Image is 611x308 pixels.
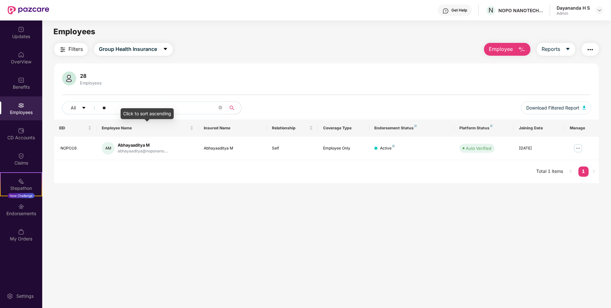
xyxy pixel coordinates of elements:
span: Download Filtered Report [526,104,579,111]
img: svg+xml;base64,PHN2ZyB4bWxucz0iaHR0cDovL3d3dy53My5vcmcvMjAwMC9zdmciIHdpZHRoPSIyMSIgaGVpZ2h0PSIyMC... [18,178,24,184]
div: Abhayaaditya M [118,142,168,148]
span: caret-down [565,46,570,52]
span: search [226,105,238,110]
span: caret-down [163,46,168,52]
img: svg+xml;base64,PHN2ZyBpZD0iTXlfT3JkZXJzIiBkYXRhLW5hbWU9Ik15IE9yZGVycyIgeG1sbnM9Imh0dHA6Ly93d3cudz... [18,229,24,235]
li: Previous Page [566,166,576,177]
img: svg+xml;base64,PHN2ZyBpZD0iRW1wbG95ZWVzIiB4bWxucz0iaHR0cDovL3d3dy53My5vcmcvMjAwMC9zdmciIHdpZHRoPS... [18,102,24,109]
img: svg+xml;base64,PHN2ZyB4bWxucz0iaHR0cDovL3d3dy53My5vcmcvMjAwMC9zdmciIHdpZHRoPSI4IiBoZWlnaHQ9IjgiIH... [414,125,417,127]
li: Next Page [589,166,599,177]
img: svg+xml;base64,PHN2ZyB4bWxucz0iaHR0cDovL3d3dy53My5vcmcvMjAwMC9zdmciIHhtbG5zOnhsaW5rPSJodHRwOi8vd3... [518,46,526,53]
img: svg+xml;base64,PHN2ZyB4bWxucz0iaHR0cDovL3d3dy53My5vcmcvMjAwMC9zdmciIHdpZHRoPSI4IiBoZWlnaHQ9IjgiIH... [490,125,493,127]
div: abhayaaditya@noponano.... [118,148,168,154]
div: Admin [557,11,590,16]
img: svg+xml;base64,PHN2ZyB4bWxucz0iaHR0cDovL3d3dy53My5vcmcvMjAwMC9zdmciIHdpZHRoPSIyNCIgaGVpZ2h0PSIyNC... [586,46,594,53]
button: left [566,166,576,177]
img: svg+xml;base64,PHN2ZyB4bWxucz0iaHR0cDovL3d3dy53My5vcmcvMjAwMC9zdmciIHhtbG5zOnhsaW5rPSJodHRwOi8vd3... [583,106,586,109]
img: svg+xml;base64,PHN2ZyBpZD0iSG9tZSIgeG1sbnM9Imh0dHA6Ly93d3cudzMub3JnLzIwMDAvc3ZnIiB3aWR0aD0iMjAiIG... [18,52,24,58]
div: Stepathon [1,185,42,191]
div: 28 [79,73,103,79]
li: Total 1 items [536,166,563,177]
th: Employee Name [97,119,199,137]
div: Click to sort ascending [121,108,174,119]
img: svg+xml;base64,PHN2ZyBpZD0iQmVuZWZpdHMiIHhtbG5zPSJodHRwOi8vd3d3LnczLm9yZy8yMDAwL3N2ZyIgd2lkdGg9Ij... [18,77,24,83]
div: Settings [14,293,36,299]
li: 1 [578,166,589,177]
img: New Pazcare Logo [8,6,49,14]
span: Reports [542,45,560,53]
div: NOPO16 [60,145,91,151]
th: Relationship [267,119,318,137]
img: svg+xml;base64,PHN2ZyB4bWxucz0iaHR0cDovL3d3dy53My5vcmcvMjAwMC9zdmciIHhtbG5zOnhsaW5rPSJodHRwOi8vd3... [62,71,76,85]
th: Coverage Type [318,119,369,137]
span: close-circle [218,105,222,111]
th: Joining Date [514,119,565,137]
span: close-circle [218,106,222,109]
button: Reportscaret-down [537,43,575,56]
div: NOPO NANOTECHNOLOGIES INDIA PRIVATE LIMITED [498,7,543,13]
span: Employees [53,27,95,36]
a: 1 [578,166,589,176]
img: svg+xml;base64,PHN2ZyB4bWxucz0iaHR0cDovL3d3dy53My5vcmcvMjAwMC9zdmciIHdpZHRoPSI4IiBoZWlnaHQ9IjgiIH... [392,145,395,147]
span: Filters [68,45,83,53]
img: manageButton [573,143,583,153]
img: svg+xml;base64,PHN2ZyBpZD0iVXBkYXRlZCIgeG1sbnM9Imh0dHA6Ly93d3cudzMub3JnLzIwMDAvc3ZnIiB3aWR0aD0iMj... [18,26,24,33]
button: Allcaret-down [62,101,101,114]
span: Relationship [272,126,308,131]
div: Employee Only [323,145,364,151]
div: Self [272,145,313,151]
div: Endorsement Status [374,126,449,131]
img: svg+xml;base64,PHN2ZyB4bWxucz0iaHR0cDovL3d3dy53My5vcmcvMjAwMC9zdmciIHdpZHRoPSIyNCIgaGVpZ2h0PSIyNC... [59,46,67,53]
div: Active [380,145,395,151]
span: Employee Name [102,126,189,131]
div: New Challenge [8,193,35,198]
th: Manage [565,119,599,137]
div: Get Help [451,8,467,13]
button: Download Filtered Report [521,101,591,114]
img: svg+xml;base64,PHN2ZyBpZD0iQ0RfQWNjb3VudHMiIGRhdGEtbmFtZT0iQ0QgQWNjb3VudHMiIHhtbG5zPSJodHRwOi8vd3... [18,127,24,134]
span: Group Health Insurance [99,45,157,53]
img: svg+xml;base64,PHN2ZyBpZD0iRW5kb3JzZW1lbnRzIiB4bWxucz0iaHR0cDovL3d3dy53My5vcmcvMjAwMC9zdmciIHdpZH... [18,203,24,210]
th: Insured Name [199,119,267,137]
button: Filters [54,43,88,56]
div: Platform Status [459,126,509,131]
span: caret-down [82,106,86,111]
span: All [71,104,76,111]
div: Dayananda H S [557,5,590,11]
button: Employee [484,43,530,56]
div: [DATE] [519,145,560,151]
img: svg+xml;base64,PHN2ZyBpZD0iSGVscC0zMngzMiIgeG1sbnM9Imh0dHA6Ly93d3cudzMub3JnLzIwMDAvc3ZnIiB3aWR0aD... [442,8,449,14]
span: left [569,169,573,173]
span: right [592,169,596,173]
button: search [226,101,242,114]
div: Abhayaaditya M [204,145,262,151]
img: svg+xml;base64,PHN2ZyBpZD0iRHJvcGRvd24tMzJ4MzIiIHhtbG5zPSJodHRwOi8vd3d3LnczLm9yZy8yMDAwL3N2ZyIgd2... [597,8,602,13]
div: Auto Verified [466,145,491,151]
button: right [589,166,599,177]
img: svg+xml;base64,PHN2ZyBpZD0iQ2xhaW0iIHhtbG5zPSJodHRwOi8vd3d3LnczLm9yZy8yMDAwL3N2ZyIgd2lkdGg9IjIwIi... [18,153,24,159]
span: EID [59,126,87,131]
th: EID [54,119,97,137]
img: svg+xml;base64,PHN2ZyBpZD0iU2V0dGluZy0yMHgyMCIgeG1sbnM9Imh0dHA6Ly93d3cudzMub3JnLzIwMDAvc3ZnIiB3aW... [7,293,13,299]
button: Group Health Insurancecaret-down [94,43,173,56]
div: AM [102,142,115,155]
div: Employees [79,80,103,85]
span: N [488,6,493,14]
span: Employee [489,45,513,53]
